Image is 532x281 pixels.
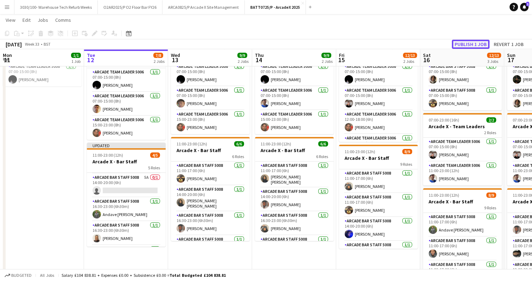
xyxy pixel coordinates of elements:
app-card-role: Arcade Bar Staff 50081/114:00-20:00 (6h)[PERSON_NAME] [255,188,334,211]
div: 07:00-15:00 (8h)2/2Arcade X - Bar Backs2 RolesArcade Bar Staff 50081/107:00-15:00 (8h)[PERSON_NAM... [423,38,502,110]
app-card-role: Arcade Team Leader 50061/107:00-15:00 (8h)[PERSON_NAME] [171,86,250,110]
span: All jobs [39,273,56,278]
span: 6 Roles [316,154,328,159]
span: 8/9 [486,192,496,198]
span: Tue [87,52,95,58]
app-card-role: Arcade Bar Staff 50081/107:00-15:00 (8h)[PERSON_NAME] [423,86,502,110]
span: 12 [86,56,95,64]
span: 1 [526,2,529,6]
div: 2 Jobs [403,59,417,64]
span: 11:00-23:00 (12h) [92,152,123,158]
div: Salary £104 838.81 + Expenses £0.00 + Subsistence £0.00 = [62,273,226,278]
app-card-role: Arcade Team Leader 50061/107:00-15:00 (8h)[PERSON_NAME] [255,86,334,110]
app-card-role: Arcade Bar Staff 50081/1 [255,235,334,259]
button: ARCA0825/P Arcade X Site Management [162,0,245,14]
span: 07:00-23:00 (16h) [429,117,459,123]
app-card-role: Arcade Team Leader 50061/107:00-15:00 (8h)[PERSON_NAME] [3,63,82,86]
span: 8/9 [402,149,412,154]
span: 9 Roles [484,205,496,210]
span: Week 33 [23,41,41,47]
span: 1/1 [71,53,81,58]
app-card-role: Arcade Bar Staff 50081/116:30-23:00 (6h30m) [339,241,418,265]
span: Edit [23,17,31,23]
app-card-role: Arcade Team Leader 50061/107:00-15:00 (8h)[PERSON_NAME] [339,86,418,110]
span: 12/13 [403,53,417,58]
app-card-role: Arcade Team Leader 50061/114:00-23:00 (9h) [339,134,418,158]
button: O2AR2025/P O2 Floor Bar FY26 [98,0,162,14]
div: 1 Job [71,59,81,64]
button: BATT0725/P - ArcadeX 2025 [245,0,306,14]
app-card-role: Arcade Team Leader 50061/107:00-15:00 (8h)[PERSON_NAME] [339,63,418,86]
div: Updated [87,143,166,148]
h3: Arcade X - Bar Staff [339,155,418,161]
span: 17 [506,56,515,64]
a: 1 [520,3,528,11]
app-card-role: Arcade Bar Staff 50081/111:00-17:00 (6h)[PERSON_NAME] [339,193,418,217]
button: 3030/100- Warehouse Tech Refurb Weeks [14,0,98,14]
app-job-card: 11:00-23:00 (12h)6/6Arcade X - Bar Staff6 RolesArcade Bar Staff 50081/111:00-17:00 (6h)[PERSON_NA... [171,137,250,241]
app-card-role: Arcade Team Leader 50061/112:00-18:00 (6h)[PERSON_NAME] [339,110,418,134]
app-card-role: Arcade Team Leader 50061/107:00-15:00 (8h)[PERSON_NAME] [171,63,250,86]
h3: Arcade X - Team Leaders [423,123,502,130]
span: 5 Roles [148,165,160,170]
app-card-role: Arcade Team Leader 50061/107:00-15:00 (8h)[PERSON_NAME] [87,68,166,92]
a: Edit [20,15,33,25]
span: Budgeted [11,273,32,278]
div: 2 Jobs [154,59,165,64]
app-card-role: Arcade Bar Staff 50085A0/114:00-20:00 (6h) [87,174,166,197]
span: 9/9 [237,53,247,58]
span: Sat [423,52,431,58]
span: 9/9 [321,53,331,58]
span: 12/13 [487,53,501,58]
a: View [3,15,18,25]
a: Comms [52,15,74,25]
div: 2 Jobs [322,59,333,64]
span: 9 Roles [400,162,412,167]
span: 13 [170,56,180,64]
h3: Arcade X - Bar Staff [171,147,250,153]
app-job-card: 11:00-23:00 (12h)8/9Arcade X - Bar Staff9 RolesArcade Bar Staff 50081/111:00-17:00 (6h)[PERSON_NA... [339,145,418,249]
span: 16 [422,56,431,64]
button: Revert 1 job [491,40,526,49]
app-card-role: Arcade Bar Staff 50081/114:00-20:00 (6h)[PERSON_NAME] [PERSON_NAME] [171,185,250,211]
app-card-role: Arcade Bar Staff 50081/111:00-17:00 (6h)[PERSON_NAME] [339,169,418,193]
span: 4/5 [150,152,160,158]
span: Jobs [38,17,48,23]
button: Publish 1 job [452,40,489,49]
span: 11:00-23:00 (12h) [429,192,459,198]
app-card-role: Arcade Bar Staff 50081/116:30-23:00 (6h30m)[PERSON_NAME] [255,211,334,235]
span: Fri [339,52,345,58]
span: Thu [255,52,264,58]
app-card-role: Arcade Bar Staff 50081/116:30-23:00 (6h30m)[PERSON_NAME] [87,221,166,245]
div: 3 Jobs [487,59,501,64]
div: [DATE] [6,41,22,48]
app-card-role: Arcade Bar Staff 50081/107:00-15:00 (8h)[PERSON_NAME] [423,63,502,86]
button: Budgeted [4,272,33,279]
span: Wed [171,52,180,58]
app-job-card: In progress07:00-23:00 (16h)3/3Arcade X - Team Leaders3 RolesArcade Team Leader 50061/107:00-15:0... [87,38,166,140]
h3: Arcade X - Bar Staff [255,147,334,153]
app-job-card: 11:00-23:00 (12h)6/6Arcade X - Bar Staff6 RolesArcade Bar Staff 50081/111:00-17:00 (6h)[PERSON_NA... [255,137,334,241]
div: 2 Jobs [238,59,249,64]
span: 11:00-23:00 (12h) [177,141,207,146]
app-card-role: Arcade Team Leader 50061/107:00-15:00 (8h)[PERSON_NAME] [255,63,334,86]
app-job-card: 07:00-23:00 (16h)3/3Arcade X - Team Leaders3 RolesArcade Team Leader 50061/107:00-15:00 (8h)[PERS... [255,38,334,134]
app-card-role: Arcade Team Leader 50061/115:00-23:00 (8h)[PERSON_NAME] [171,110,250,134]
app-card-role: Arcade Team Leader 50061/111:00-23:00 (12h)[PERSON_NAME] [423,162,502,185]
span: 2/2 [486,117,496,123]
app-card-role: Arcade Bar Staff 50081/111:00-17:00 (6h)[PERSON_NAME] [171,162,250,185]
span: View [6,17,15,23]
app-job-card: 07:00-23:00 (16h)2/2Arcade X - Team Leaders2 RolesArcade Team Leader 50061/107:00-15:00 (8h)[PERS... [423,113,502,185]
app-card-role: Arcade Bar Staff 50081/114:00-20:00 (6h)[PERSON_NAME] [339,217,418,241]
span: 14 [254,56,264,64]
div: 07:00-23:00 (16h)3/3Arcade X - Team Leaders3 RolesArcade Team Leader 50061/107:00-15:00 (8h)[PERS... [171,38,250,134]
span: 15 [338,56,345,64]
span: 11:00-23:00 (12h) [261,141,291,146]
app-job-card: 07:00-23:00 (16h)4/4Arcade X - Team Leaders4 RolesArcade Team Leader 50061/107:00-15:00 (8h)[PERS... [339,38,418,142]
